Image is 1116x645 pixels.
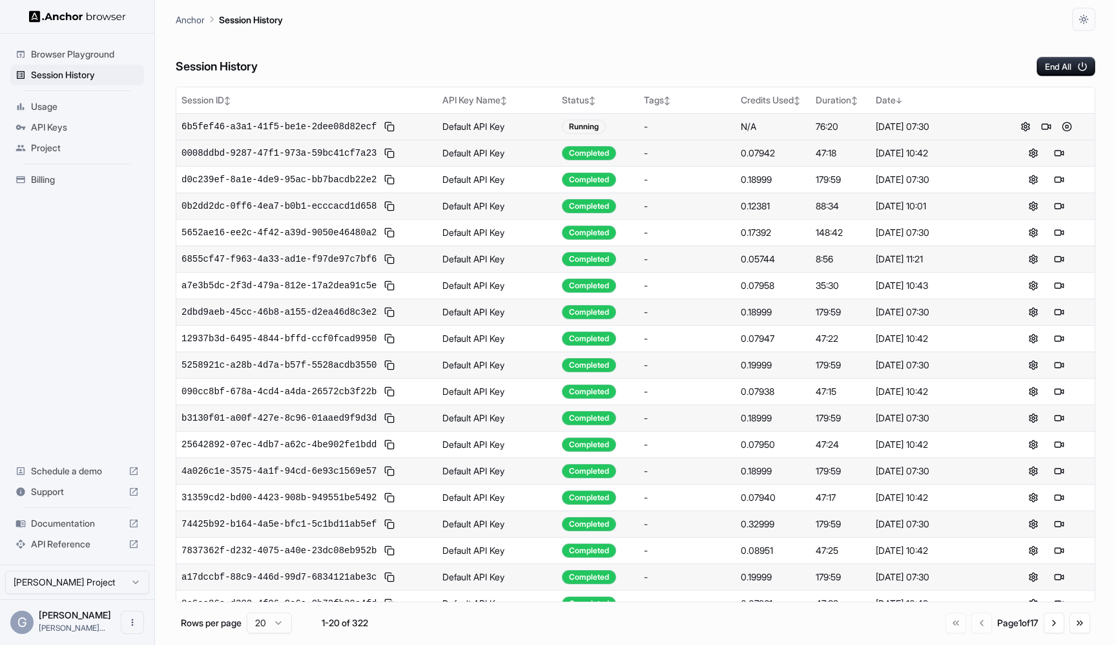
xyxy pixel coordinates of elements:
[562,332,616,346] div: Completed
[562,385,616,399] div: Completed
[181,306,377,319] span: 2dbd9aeb-45cc-46b8-a155-d2ea46d8c3e2
[644,412,730,425] div: -
[741,465,805,478] div: 0.18999
[562,517,616,531] div: Completed
[876,491,992,504] div: [DATE] 10:42
[644,120,730,133] div: -
[644,279,730,292] div: -
[562,146,616,160] div: Completed
[816,279,866,292] div: 35:30
[437,458,557,484] td: Default API Key
[644,173,730,186] div: -
[741,200,805,213] div: 0.12381
[741,279,805,292] div: 0.07958
[851,96,858,105] span: ↕
[181,571,377,584] span: a17dccbf-88c9-446d-99d7-6834121abe3c
[644,359,730,372] div: -
[181,359,377,372] span: 5258921c-a28b-4d7a-b57f-5528acdb3550
[816,147,866,160] div: 47:18
[437,590,557,617] td: Default API Key
[876,385,992,398] div: [DATE] 10:42
[816,359,866,372] div: 179:59
[437,299,557,325] td: Default API Key
[876,200,992,213] div: [DATE] 10:01
[741,438,805,451] div: 0.07950
[876,279,992,292] div: [DATE] 10:43
[741,518,805,531] div: 0.32999
[181,518,377,531] span: 74425b92-b164-4a5e-bfc1-5c1bd11ab5ef
[31,485,123,498] span: Support
[181,94,432,107] div: Session ID
[181,226,377,239] span: 5652ae16-ee2c-4f42-a39d-9050e46480a2
[741,147,805,160] div: 0.07942
[876,147,992,160] div: [DATE] 10:42
[10,65,144,85] div: Session History
[176,13,205,26] p: Anchor
[562,120,606,134] div: Running
[10,169,144,190] div: Billing
[437,193,557,219] td: Default API Key
[741,226,805,239] div: 0.17392
[437,537,557,564] td: Default API Key
[562,570,616,584] div: Completed
[562,491,616,505] div: Completed
[741,571,805,584] div: 0.19999
[437,113,557,140] td: Default API Key
[896,96,902,105] span: ↓
[876,306,992,319] div: [DATE] 07:30
[176,12,283,26] nav: breadcrumb
[562,279,616,293] div: Completed
[437,140,557,166] td: Default API Key
[816,597,866,610] div: 47:32
[31,517,123,530] span: Documentation
[816,94,866,107] div: Duration
[997,617,1038,629] div: Page 1 of 17
[816,200,866,213] div: 88:34
[876,518,992,531] div: [DATE] 07:30
[644,94,730,107] div: Tags
[31,48,139,61] span: Browser Playground
[29,10,126,23] img: Anchor Logo
[39,609,111,620] span: Greg Miller
[816,332,866,345] div: 47:22
[562,94,634,107] div: Status
[224,96,231,105] span: ↕
[313,617,377,629] div: 1-20 of 322
[876,438,992,451] div: [DATE] 10:42
[10,138,144,158] div: Project
[741,253,805,266] div: 0.05744
[437,378,557,405] td: Default API Key
[644,306,730,319] div: -
[10,117,144,138] div: API Keys
[437,246,557,272] td: Default API Key
[442,94,552,107] div: API Key Name
[176,58,258,76] h6: Session History
[562,305,616,319] div: Completed
[644,226,730,239] div: -
[816,438,866,451] div: 47:24
[181,253,377,266] span: 6855cf47-f963-4a33-ad1e-f97de97c7bf6
[562,411,616,425] div: Completed
[181,200,377,213] span: 0b2dd2dc-0ff6-4ea7-b0b1-ecccacd1d658
[181,173,377,186] span: d0c239ef-8a1e-4de9-95ac-bb7bacdb22e2
[741,332,805,345] div: 0.07947
[121,611,144,634] button: Open menu
[562,226,616,240] div: Completed
[644,571,730,584] div: -
[181,385,377,398] span: 090cc8bf-678a-4cd4-a4da-26572cb3f22b
[741,385,805,398] div: 0.07938
[816,120,866,133] div: 76:20
[741,120,805,133] div: N/A
[562,252,616,266] div: Completed
[10,513,144,534] div: Documentation
[181,438,377,451] span: 25642892-07ec-4db7-a62c-4be902fe1bdd
[181,617,242,629] p: Rows per page
[876,226,992,239] div: [DATE] 07:30
[562,544,616,558] div: Completed
[31,121,139,134] span: API Keys
[31,142,139,154] span: Project
[741,173,805,186] div: 0.18999
[181,120,377,133] span: 6b5fef46-a3a1-41f5-be1e-2dee08d82ecf
[31,100,139,113] span: Usage
[562,438,616,452] div: Completed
